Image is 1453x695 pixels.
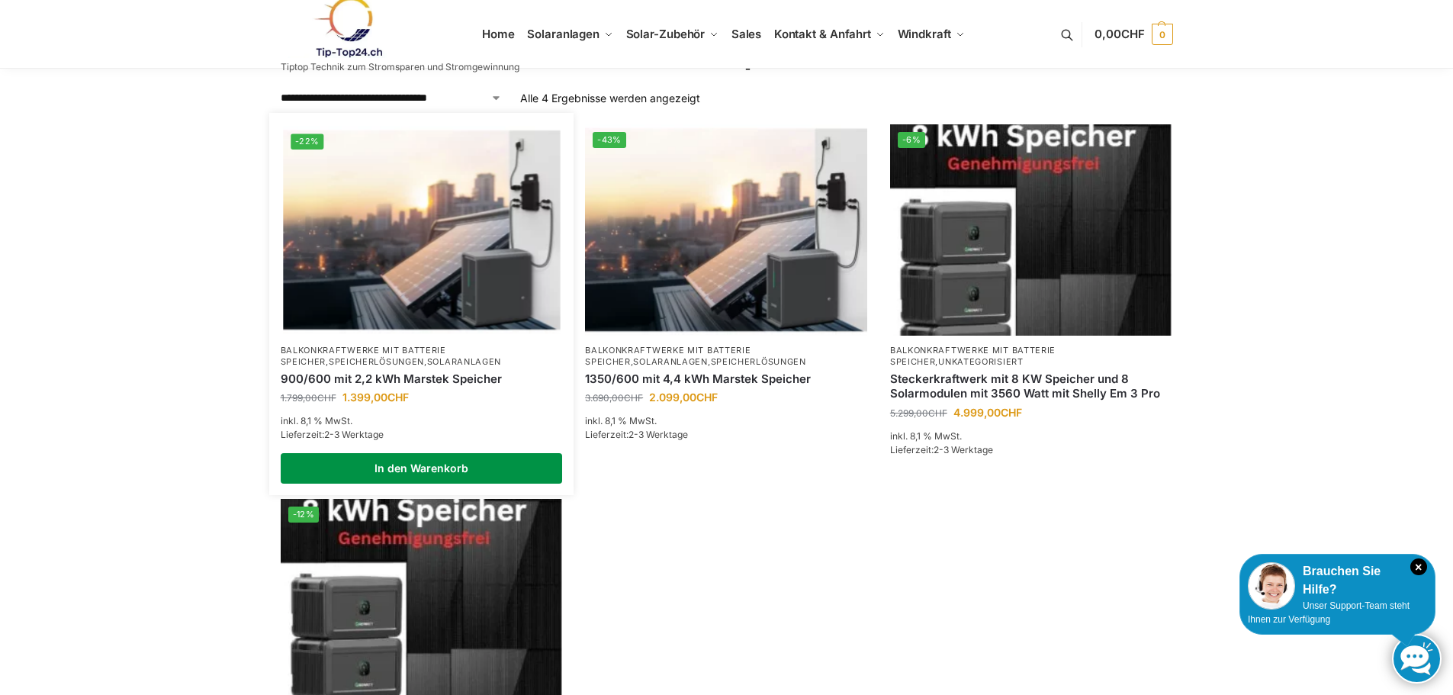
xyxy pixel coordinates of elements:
p: inkl. 8,1 % MwSt. [585,414,867,428]
span: Lieferzeit: [890,444,993,455]
p: Alle 4 Ergebnisse werden angezeigt [520,90,700,106]
bdi: 1.799,00 [281,392,336,404]
img: Steckerkraftwerk mit 8 KW Speicher und 8 Solarmodulen mit 3560 Watt mit Shelly Em 3 Pro [890,124,1172,336]
p: inkl. 8,1 % MwSt. [890,430,1172,443]
p: inkl. 8,1 % MwSt. [281,414,563,428]
bdi: 1.399,00 [342,391,409,404]
span: CHF [387,391,409,404]
span: CHF [928,407,947,419]
a: -43%Balkonkraftwerk mit Marstek Speicher [585,124,867,336]
span: CHF [317,392,336,404]
bdi: 4.999,00 [953,406,1022,419]
img: Balkonkraftwerk mit Marstek Speicher [585,124,867,336]
span: Kontakt & Anfahrt [774,27,871,41]
span: 0 [1152,24,1173,45]
span: CHF [1121,27,1145,41]
span: Lieferzeit: [281,429,384,440]
span: CHF [1001,406,1022,419]
a: Speicherlösungen [711,356,806,367]
span: CHF [696,391,718,404]
i: Schließen [1410,558,1427,575]
a: Balkonkraftwerke mit Batterie Speicher [890,345,1056,367]
bdi: 3.690,00 [585,392,643,404]
span: 2-3 Werktage [628,429,688,440]
a: -22%Balkonkraftwerk mit Marstek Speicher [283,126,560,333]
select: Shop-Reihenfolge [281,90,502,106]
a: In den Warenkorb legen: „900/600 mit 2,2 kWh Marstek Speicher“ [281,453,563,484]
span: Lieferzeit: [585,429,688,440]
div: Brauchen Sie Hilfe? [1248,562,1427,599]
span: Windkraft [898,27,951,41]
span: Solar-Zubehör [626,27,706,41]
span: Unser Support-Team steht Ihnen zur Verfügung [1248,600,1410,625]
span: 2-3 Werktage [324,429,384,440]
a: -6%Steckerkraftwerk mit 8 KW Speicher und 8 Solarmodulen mit 3560 Watt mit Shelly Em 3 Pro [890,124,1172,336]
a: 900/600 mit 2,2 kWh Marstek Speicher [281,372,563,387]
p: Tiptop Technik zum Stromsparen und Stromgewinnung [281,63,519,72]
a: Solaranlagen [427,356,501,367]
a: Steckerkraftwerk mit 8 KW Speicher und 8 Solarmodulen mit 3560 Watt mit Shelly Em 3 Pro [890,372,1172,401]
a: Speicherlösungen [329,356,424,367]
a: Balkonkraftwerke mit Batterie Speicher [585,345,751,367]
bdi: 5.299,00 [890,407,947,419]
p: , [890,345,1172,368]
span: CHF [624,392,643,404]
a: 1350/600 mit 4,4 kWh Marstek Speicher [585,372,867,387]
a: Unkategorisiert [938,356,1024,367]
span: 2-3 Werktage [934,444,993,455]
img: Balkonkraftwerk mit Marstek Speicher [283,126,560,333]
img: Customer service [1248,562,1295,610]
span: Solaranlagen [527,27,600,41]
span: Sales [731,27,762,41]
a: Balkonkraftwerke mit Batterie Speicher [281,345,446,367]
span: 0,00 [1095,27,1144,41]
a: 0,00CHF 0 [1095,11,1172,57]
p: , , [281,345,563,368]
a: Solaranlagen [633,356,707,367]
bdi: 2.099,00 [649,391,718,404]
p: , , [585,345,867,368]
